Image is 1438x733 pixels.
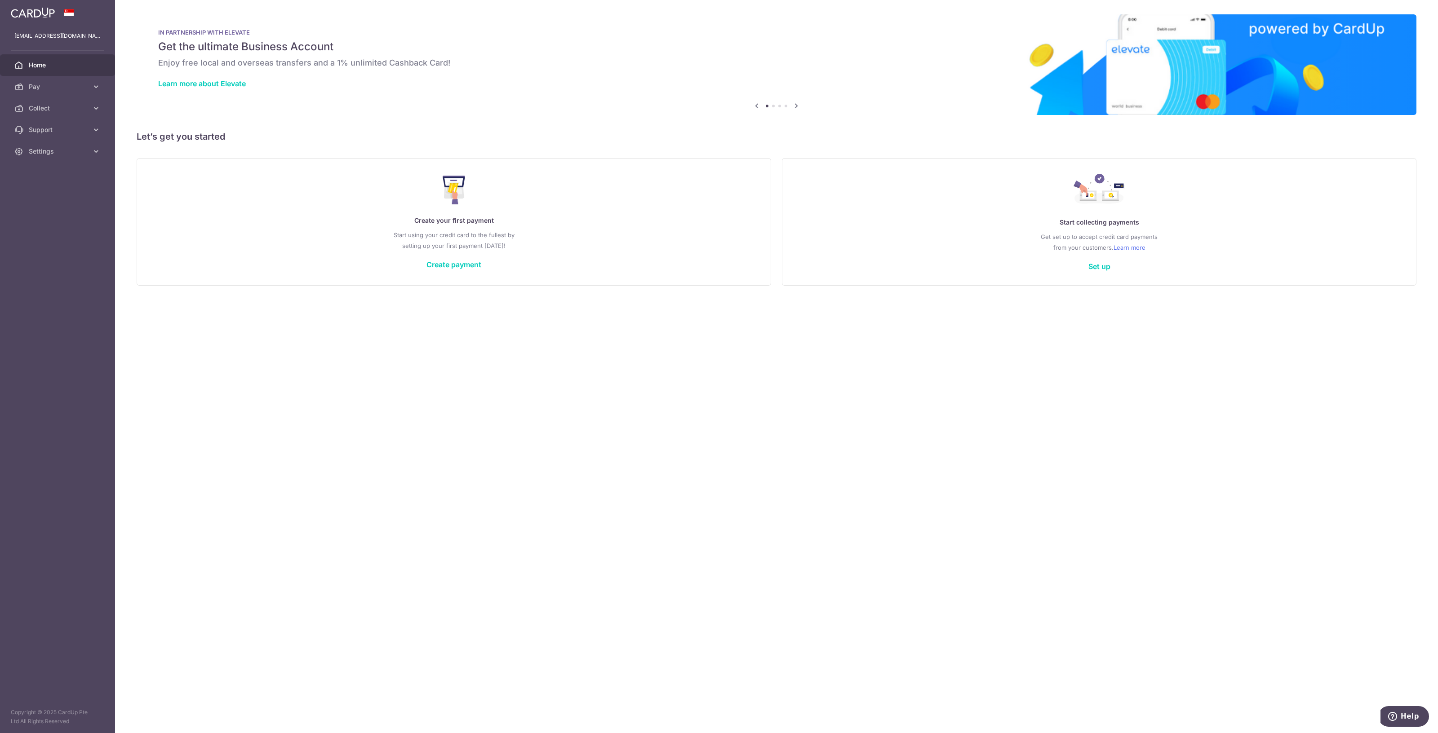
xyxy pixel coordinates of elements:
[158,29,1395,36] p: IN PARTNERSHIP WITH ELEVATE
[137,14,1416,115] img: Renovation banner
[29,82,88,91] span: Pay
[155,215,753,226] p: Create your first payment
[14,31,101,40] p: [EMAIL_ADDRESS][DOMAIN_NAME]
[800,217,1398,228] p: Start collecting payments
[29,125,88,134] span: Support
[29,61,88,70] span: Home
[800,231,1398,253] p: Get set up to accept credit card payments from your customers.
[11,7,55,18] img: CardUp
[158,40,1395,54] h5: Get the ultimate Business Account
[1380,706,1429,729] iframe: Opens a widget where you can find more information
[1114,242,1145,253] a: Learn more
[29,147,88,156] span: Settings
[29,104,88,113] span: Collect
[158,79,246,88] a: Learn more about Elevate
[443,176,466,204] img: Make Payment
[155,230,753,251] p: Start using your credit card to the fullest by setting up your first payment [DATE]!
[426,260,481,269] a: Create payment
[1088,262,1110,271] a: Set up
[137,129,1416,144] h5: Let’s get you started
[1074,174,1125,206] img: Collect Payment
[158,57,1395,68] h6: Enjoy free local and overseas transfers and a 1% unlimited Cashback Card!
